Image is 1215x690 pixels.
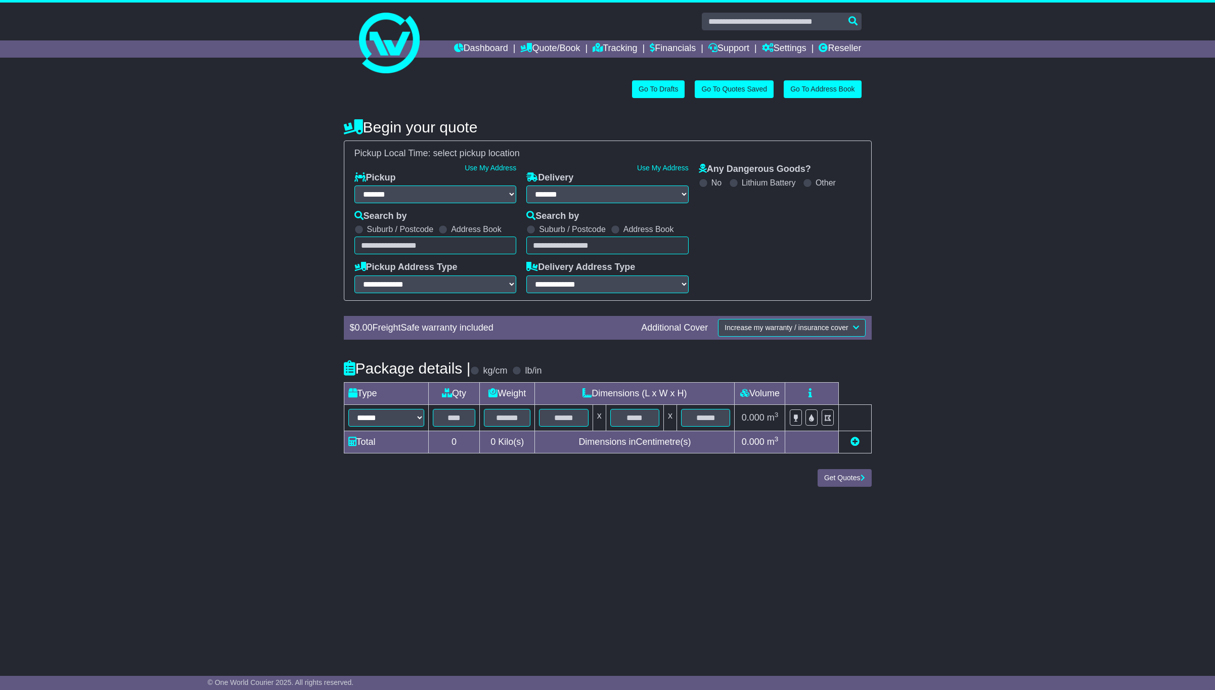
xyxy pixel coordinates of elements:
[775,435,779,443] sup: 3
[735,382,785,404] td: Volume
[526,262,635,273] label: Delivery Address Type
[623,224,674,234] label: Address Book
[428,382,480,404] td: Qty
[762,40,806,58] a: Settings
[775,411,779,419] sup: 3
[480,382,535,404] td: Weight
[637,164,689,172] a: Use My Address
[636,323,713,334] div: Additional Cover
[451,224,502,234] label: Address Book
[742,412,764,423] span: 0.000
[344,382,428,404] td: Type
[526,172,573,183] label: Delivery
[208,678,354,686] span: © One World Courier 2025. All rights reserved.
[454,40,508,58] a: Dashboard
[526,211,579,222] label: Search by
[784,80,861,98] a: Go To Address Book
[718,319,865,337] button: Increase my warranty / insurance cover
[593,404,606,431] td: x
[367,224,434,234] label: Suburb / Postcode
[699,164,811,175] label: Any Dangerous Goods?
[480,431,535,453] td: Kilo(s)
[520,40,580,58] a: Quote/Book
[767,412,779,423] span: m
[354,211,407,222] label: Search by
[535,431,735,453] td: Dimensions in Centimetre(s)
[593,40,637,58] a: Tracking
[632,80,685,98] a: Go To Drafts
[355,323,373,333] span: 0.00
[344,119,872,135] h4: Begin your quote
[650,40,696,58] a: Financials
[742,178,796,188] label: Lithium Battery
[819,40,861,58] a: Reseller
[465,164,516,172] a: Use My Address
[344,431,428,453] td: Total
[349,148,866,159] div: Pickup Local Time:
[428,431,480,453] td: 0
[344,360,471,377] h4: Package details |
[742,437,764,447] span: 0.000
[354,172,396,183] label: Pickup
[354,262,458,273] label: Pickup Address Type
[664,404,677,431] td: x
[767,437,779,447] span: m
[818,469,872,487] button: Get Quotes
[725,324,848,332] span: Increase my warranty / insurance cover
[525,365,542,377] label: lb/in
[816,178,836,188] label: Other
[433,148,520,158] span: select pickup location
[483,365,507,377] label: kg/cm
[695,80,774,98] a: Go To Quotes Saved
[535,382,735,404] td: Dimensions (L x W x H)
[711,178,722,188] label: No
[345,323,637,334] div: $ FreightSafe warranty included
[850,437,860,447] a: Add new item
[490,437,496,447] span: 0
[539,224,606,234] label: Suburb / Postcode
[708,40,749,58] a: Support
